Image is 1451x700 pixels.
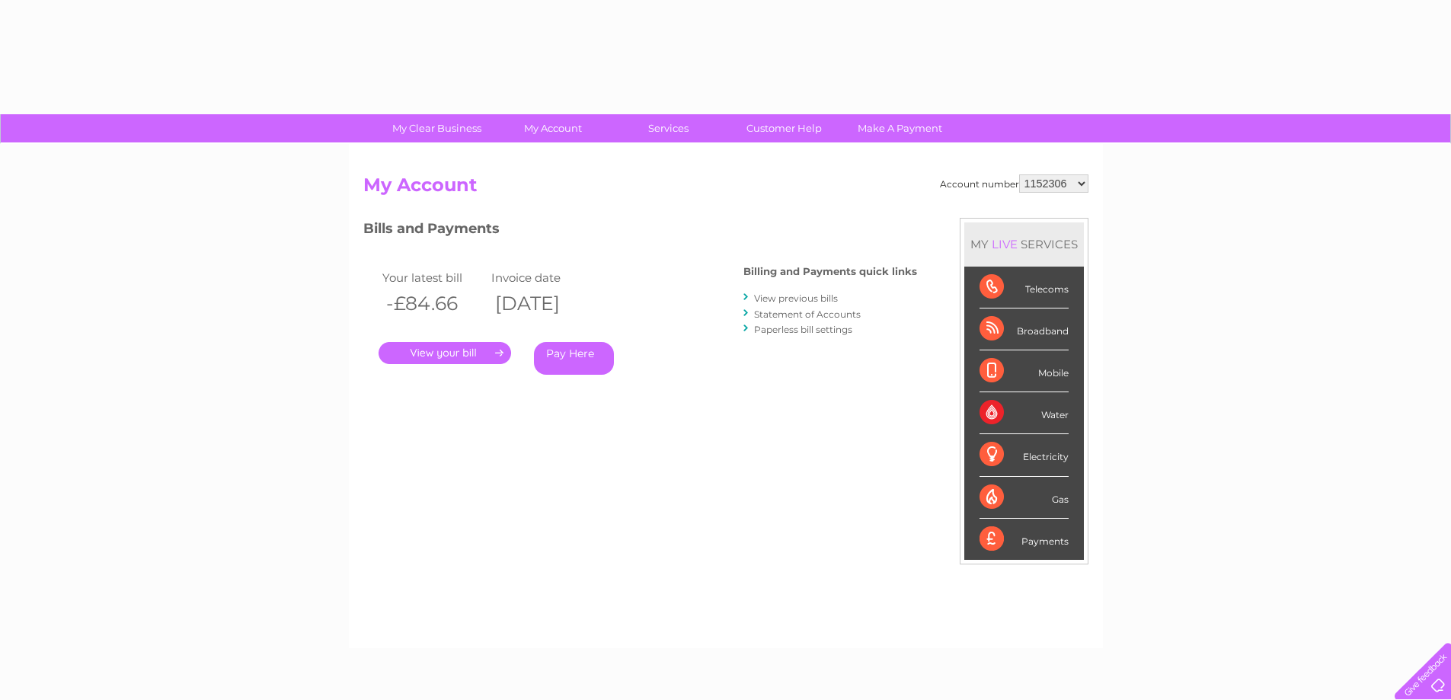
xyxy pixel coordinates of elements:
th: [DATE] [487,288,597,319]
div: Telecoms [980,267,1069,308]
a: My Clear Business [374,114,500,142]
h4: Billing and Payments quick links [743,266,917,277]
div: Broadband [980,308,1069,350]
h3: Bills and Payments [363,218,917,245]
a: Make A Payment [837,114,963,142]
td: Invoice date [487,267,597,288]
a: Services [606,114,731,142]
div: Payments [980,519,1069,560]
h2: My Account [363,174,1088,203]
a: View previous bills [754,292,838,304]
th: -£84.66 [379,288,488,319]
a: Paperless bill settings [754,324,852,335]
a: My Account [490,114,615,142]
div: Water [980,392,1069,434]
td: Your latest bill [379,267,488,288]
div: Electricity [980,434,1069,476]
div: Mobile [980,350,1069,392]
a: Pay Here [534,342,614,375]
a: Customer Help [721,114,847,142]
div: LIVE [989,237,1021,251]
a: Statement of Accounts [754,308,861,320]
div: Account number [940,174,1088,193]
a: . [379,342,511,364]
div: Gas [980,477,1069,519]
div: MY SERVICES [964,222,1084,266]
